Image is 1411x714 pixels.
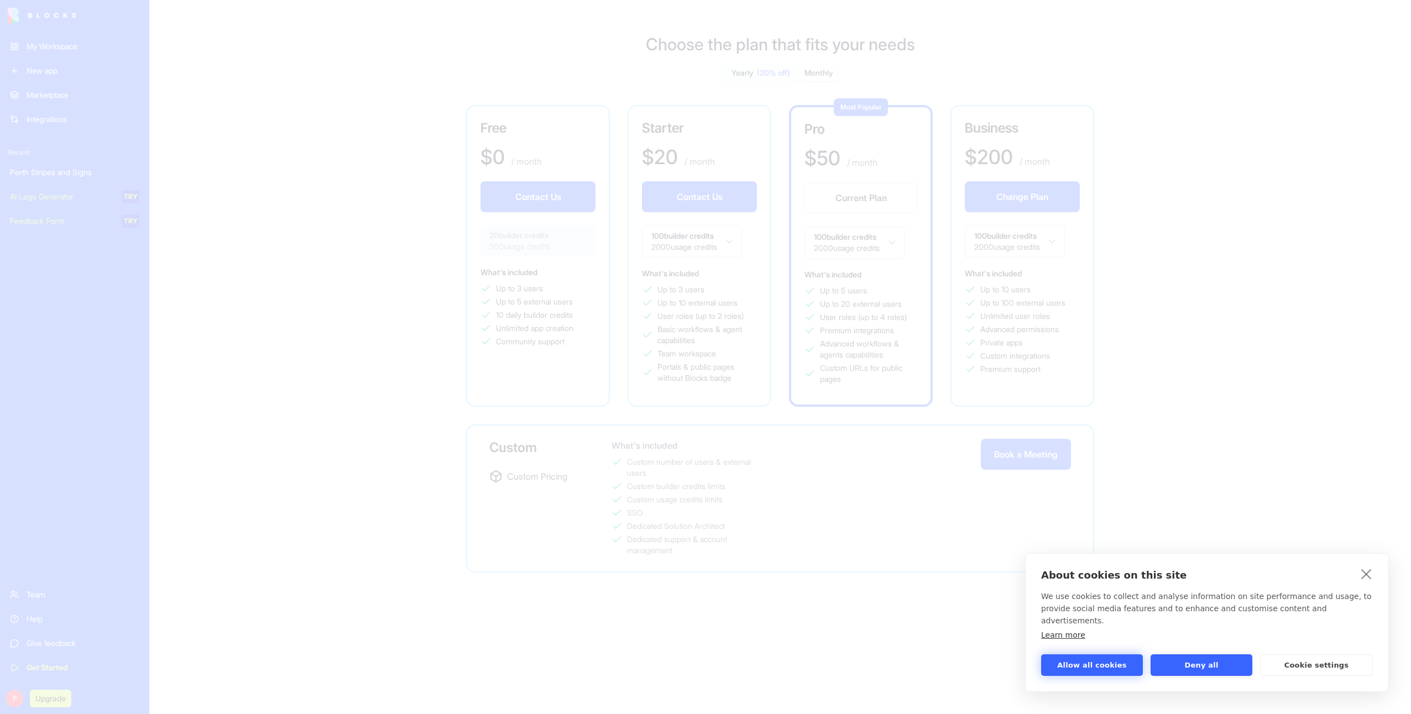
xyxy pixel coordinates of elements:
button: Deny all [1151,654,1252,676]
strong: About cookies on this site [1041,569,1187,581]
a: close [1358,565,1375,582]
a: Learn more [1041,631,1085,639]
button: Allow all cookies [1041,654,1143,676]
button: Cookie settings [1260,654,1373,676]
p: We use cookies to collect and analyse information on site performance and usage, to provide socia... [1041,590,1373,627]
